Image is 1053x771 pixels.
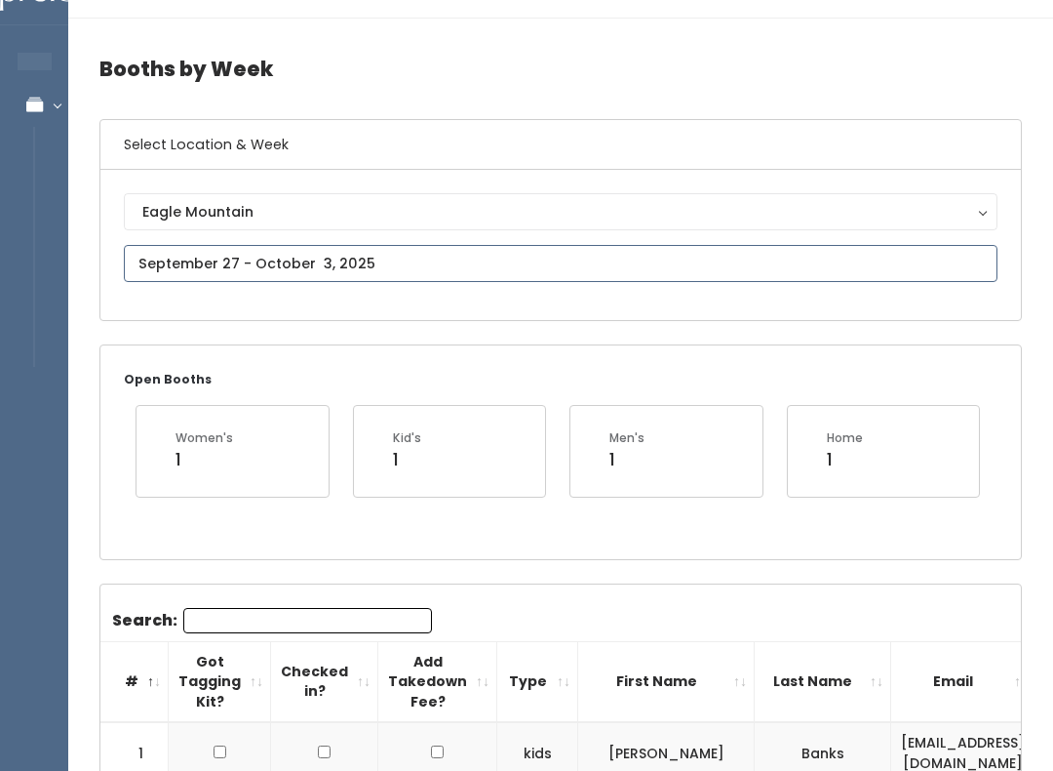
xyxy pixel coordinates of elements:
th: #: activate to sort column descending [100,641,169,722]
div: Home [827,429,863,447]
div: 1 [827,447,863,472]
th: Type: activate to sort column ascending [497,641,578,722]
th: Email: activate to sort column ascending [891,641,1035,722]
div: Eagle Mountain [142,201,979,223]
th: Add Takedown Fee?: activate to sort column ascending [378,641,497,722]
th: Checked in?: activate to sort column ascending [271,641,378,722]
div: 1 [393,447,421,472]
div: Men's [609,429,644,447]
h6: Select Location & Week [100,120,1021,170]
th: Got Tagging Kit?: activate to sort column ascending [169,641,271,722]
small: Open Booths [124,371,212,387]
input: Search: [183,608,432,633]
button: Eagle Mountain [124,193,997,230]
label: Search: [112,608,432,633]
div: Kid's [393,429,421,447]
div: 1 [609,447,644,472]
th: First Name: activate to sort column ascending [578,641,755,722]
div: Women's [175,429,233,447]
input: September 27 - October 3, 2025 [124,245,997,282]
th: Last Name: activate to sort column ascending [755,641,891,722]
h4: Booths by Week [99,42,1022,96]
div: 1 [175,447,233,472]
